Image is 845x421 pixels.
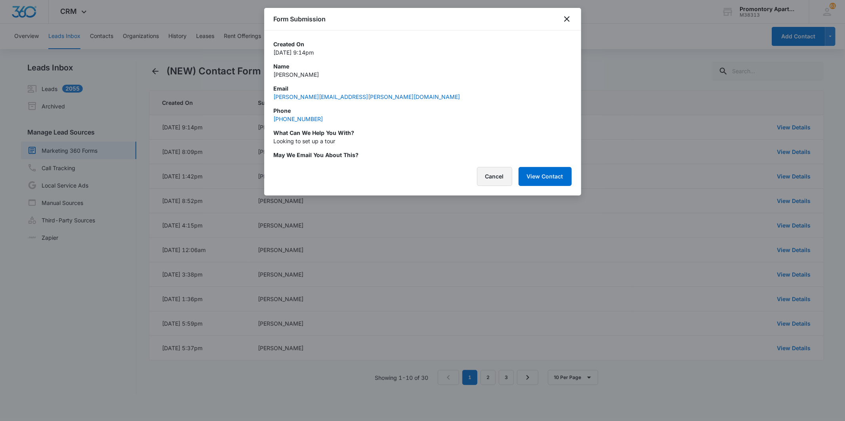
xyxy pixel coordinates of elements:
[274,116,323,122] a: [PHONE_NUMBER]
[274,129,572,137] p: What can we help you with?
[274,62,572,70] p: Name
[274,48,572,57] p: [DATE] 9:14pm
[274,151,572,159] p: May we email you about this?
[274,14,326,24] h1: Form Submission
[519,167,572,186] button: View Contact
[562,14,572,24] button: close
[274,106,572,115] p: Phone
[274,70,572,79] p: [PERSON_NAME]
[477,167,512,186] button: Cancel
[274,137,572,145] p: Looking to set up a tour
[274,40,572,48] p: Created On
[274,93,460,100] a: [PERSON_NAME][EMAIL_ADDRESS][PERSON_NAME][DOMAIN_NAME]
[274,84,572,93] p: Email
